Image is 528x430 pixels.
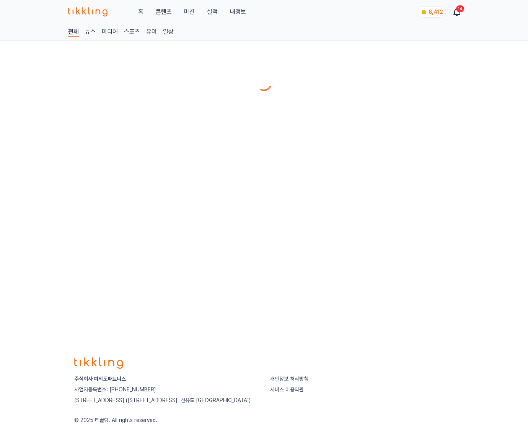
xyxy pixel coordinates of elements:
img: 티끌링 [68,7,108,16]
a: 실적 [207,7,218,16]
a: 스포츠 [124,27,140,37]
img: coin [421,9,427,15]
a: 14 [454,7,460,16]
a: 개인정보 처리방침 [270,376,308,382]
a: 미디어 [102,27,118,37]
a: 전체 [68,27,79,37]
img: logo [74,357,123,369]
p: 사업자등록번호: [PHONE_NUMBER] [74,386,258,393]
span: 8,412 [429,9,443,15]
a: 콘텐츠 [156,7,172,16]
button: 미션 [184,7,195,16]
div: 14 [456,5,464,12]
a: coin 8,412 [417,6,445,18]
a: 유머 [146,27,157,37]
p: [STREET_ADDRESS] ([STREET_ADDRESS], 선유도 [GEOGRAPHIC_DATA]) [74,396,258,404]
a: 홈 [138,7,143,16]
p: © 2025 티끌링. All rights reserved. [74,416,454,424]
p: 주식회사 여의도파트너스 [74,375,258,383]
a: 서비스 이용약관 [270,386,304,393]
a: 내정보 [230,7,246,16]
a: 뉴스 [85,27,96,37]
a: 일상 [163,27,174,37]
